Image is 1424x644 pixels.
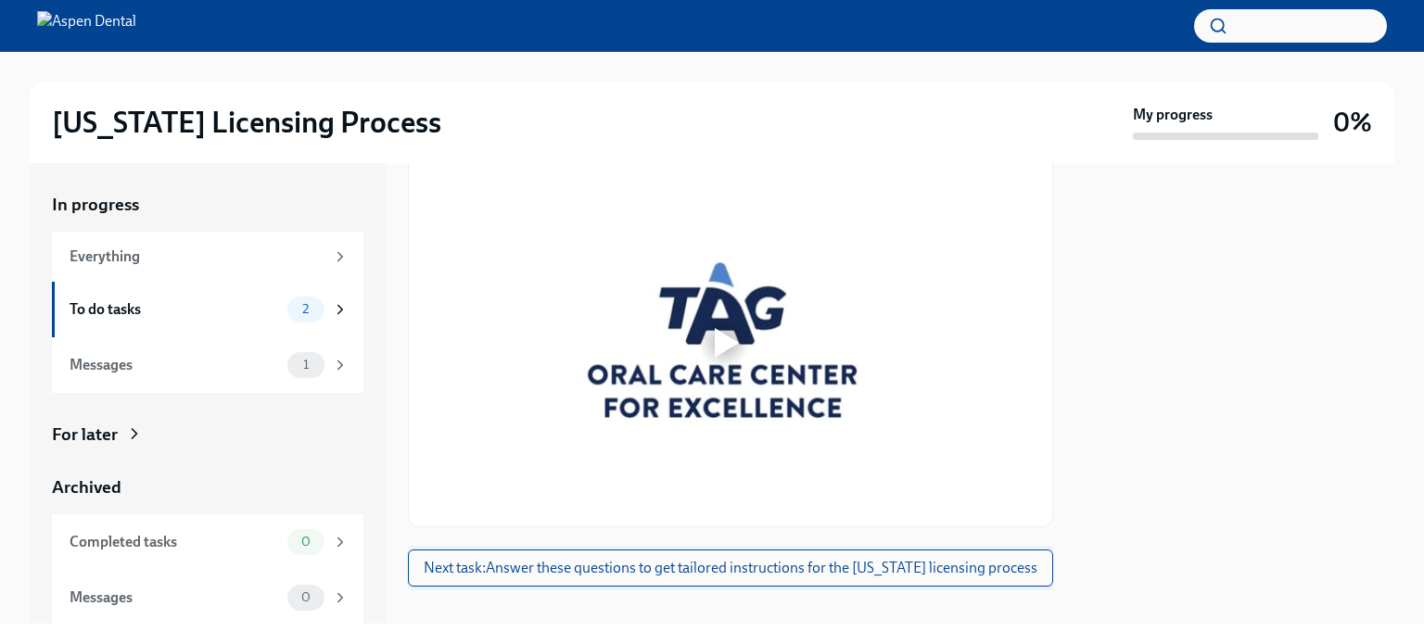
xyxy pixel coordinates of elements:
div: Completed tasks [70,532,280,552]
strong: My progress [1133,105,1213,125]
h2: [US_STATE] Licensing Process [52,104,441,141]
a: To do tasks2 [52,282,363,337]
a: Messages0 [52,570,363,625]
a: For later [52,423,363,447]
a: Completed tasks0 [52,514,363,570]
div: Messages [70,587,280,608]
span: 0 [290,590,322,604]
div: Everything [70,246,324,267]
div: Messages [70,355,280,375]
span: 2 [291,302,320,316]
a: In progress [52,193,363,217]
a: Messages1 [52,337,363,393]
span: 0 [290,535,322,549]
h3: 0% [1333,106,1372,139]
img: Aspen Dental [37,11,136,41]
button: Next task:Answer these questions to get tailored instructions for the [US_STATE] licensing process [408,549,1053,587]
div: For later [52,423,118,447]
div: To do tasks [70,299,280,320]
span: 1 [292,358,320,372]
span: Next task : Answer these questions to get tailored instructions for the [US_STATE] licensing process [424,559,1037,577]
a: Archived [52,475,363,499]
a: Everything [52,232,363,282]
